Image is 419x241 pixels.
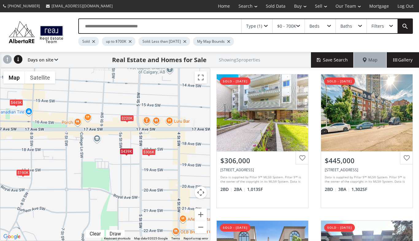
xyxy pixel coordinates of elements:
div: Gallery [386,52,419,68]
button: Map camera controls [195,186,207,199]
div: Data is supplied by Pillar 9™ MLS® System. Pillar 9™ is the owner of the copyright in its MLS® Sy... [325,175,407,184]
span: 2 BA [234,186,246,192]
button: Zoom out [195,221,207,233]
span: [EMAIL_ADDRESS][DOMAIN_NAME] [52,3,113,9]
div: Beds [309,24,320,28]
span: 1,302 SF [351,186,367,192]
span: 3 BA [338,186,350,192]
div: Days on site [25,52,58,68]
a: Open this area in Google Maps (opens a new window) [2,233,22,241]
span: [PHONE_NUMBER] [8,3,40,9]
button: Zoom in [195,208,207,221]
div: Map [354,52,386,68]
div: $445K [9,99,23,105]
div: Click to clear. [86,231,104,237]
div: Click to draw. [106,231,125,237]
a: sold - [DATE]$306,000[STREET_ADDRESS]Data is supplied by Pillar 9™ MLS® System. Pillar 9™ is the ... [210,68,315,214]
span: Map [363,57,378,63]
div: 923 15 Avenue SW #102, Calgary, AB T2R 0S2 [325,167,409,172]
span: 2 BD [325,186,337,192]
img: Logo [6,20,66,45]
h1: Real Estate and Homes for Sale [112,56,207,64]
div: Filters [371,24,384,28]
img: Google [2,233,22,241]
div: Type (1) [246,24,262,28]
div: up to $700K [102,37,135,46]
button: Show satellite imagery [25,71,55,84]
span: Gallery [393,57,413,63]
a: sold - [DATE]$445,000[STREET_ADDRESS]Data is supplied by Pillar 9™ MLS® System. Pillar 9™ is the ... [315,68,419,214]
div: 545 18 Avenue SW #109, Calgary, AB T2S 0C6 [220,167,305,172]
button: Save Search [311,52,354,68]
button: Show street map [3,71,25,84]
div: Sold: Less than [DATE] [138,37,190,46]
div: $190K [16,169,29,176]
a: Terms [171,237,180,240]
div: $439K [119,148,133,155]
div: My Map Bounds [193,37,234,46]
div: $306K [142,149,156,155]
div: $0 - 700K [277,24,296,28]
a: [EMAIL_ADDRESS][DOMAIN_NAME] [43,0,116,12]
button: Keyboard shortcuts [104,236,130,241]
button: Toggle fullscreen view [195,71,207,84]
a: Report a map error [184,237,208,240]
span: 2 BD [220,186,232,192]
div: Sold [78,37,99,46]
h2: Showing 5 properties [219,57,260,62]
div: Draw [108,231,122,237]
div: Baths [340,24,352,28]
div: $306,000 [220,156,305,165]
span: Map data ©2025 Google [134,237,168,240]
div: $445,000 [325,156,409,165]
div: $220K [120,115,134,121]
div: Clear [88,231,102,237]
span: 1,013 SF [247,186,263,192]
div: Data is supplied by Pillar 9™ MLS® System. Pillar 9™ is the owner of the copyright in its MLS® Sy... [220,175,303,184]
